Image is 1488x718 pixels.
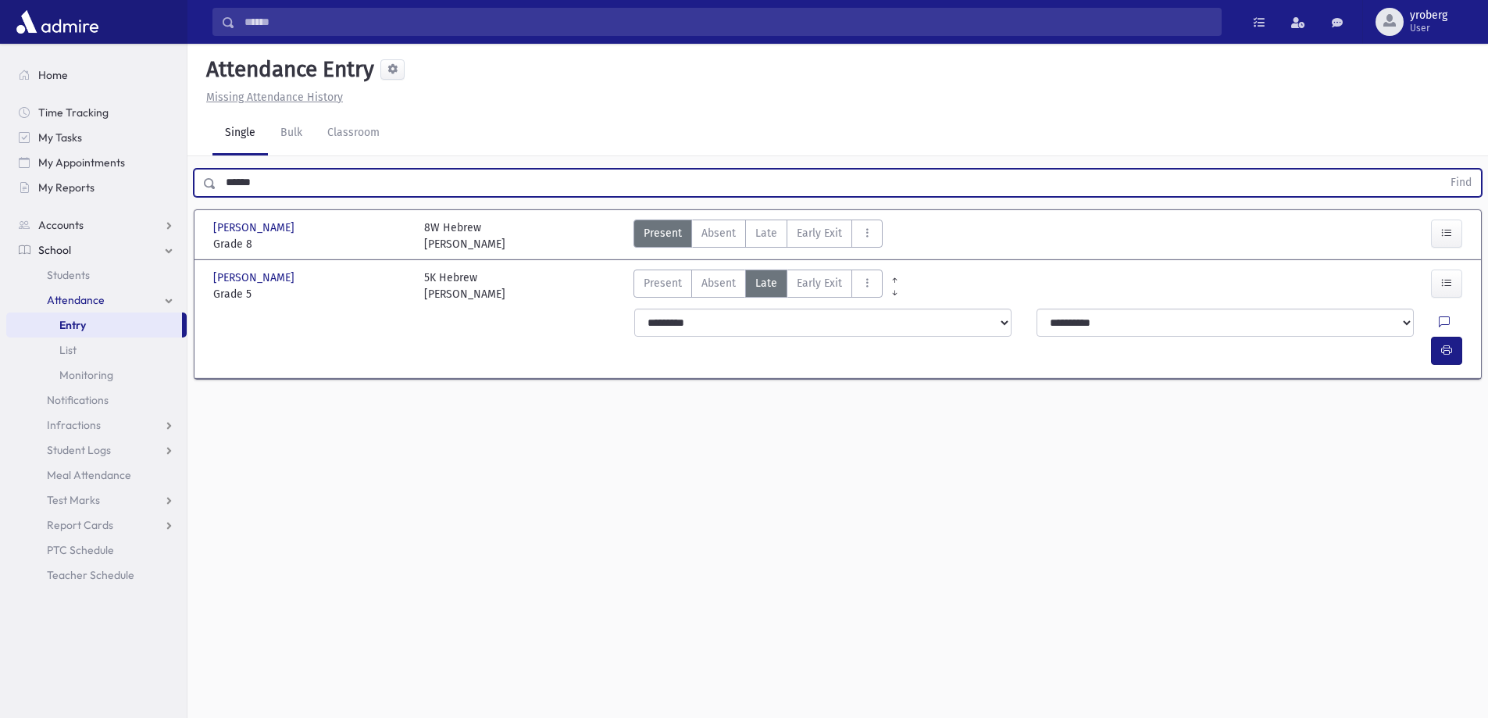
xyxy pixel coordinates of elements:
span: Early Exit [797,225,842,241]
u: Missing Attendance History [206,91,343,104]
span: My Appointments [38,155,125,170]
a: Classroom [315,112,392,155]
span: Absent [701,275,736,291]
span: Infractions [47,418,101,432]
a: Missing Attendance History [200,91,343,104]
a: Infractions [6,413,187,438]
span: Monitoring [59,368,113,382]
span: PTC Schedule [47,543,114,557]
span: My Tasks [38,130,82,145]
a: School [6,238,187,263]
span: Notifications [47,393,109,407]
a: Monitoring [6,363,187,388]
span: Late [755,275,777,291]
span: Teacher Schedule [47,568,134,582]
span: Present [644,275,682,291]
a: Bulk [268,112,315,155]
a: My Tasks [6,125,187,150]
span: Home [38,68,68,82]
span: [PERSON_NAME] [213,270,298,286]
span: School [38,243,71,257]
div: AttTypes [633,220,883,252]
a: Accounts [6,213,187,238]
span: Present [644,225,682,241]
span: Grade 8 [213,236,409,252]
a: Entry [6,313,182,338]
a: My Reports [6,175,187,200]
a: Student Logs [6,438,187,463]
div: 5K Hebrew [PERSON_NAME] [424,270,505,302]
span: User [1410,22,1447,34]
span: Students [47,268,90,282]
a: Time Tracking [6,100,187,125]
span: yroberg [1410,9,1447,22]
a: Report Cards [6,513,187,538]
span: Entry [59,318,86,332]
a: Test Marks [6,488,187,513]
div: AttTypes [633,270,883,302]
a: My Appointments [6,150,187,175]
span: My Reports [38,180,95,195]
div: 8W Hebrew [PERSON_NAME] [424,220,505,252]
span: Student Logs [47,443,111,457]
a: Single [212,112,268,155]
span: Accounts [38,218,84,232]
button: Find [1441,170,1481,196]
span: Early Exit [797,275,842,291]
span: Test Marks [47,493,100,507]
a: Teacher Schedule [6,563,187,588]
h5: Attendance Entry [200,56,374,83]
span: List [59,343,77,357]
span: Meal Attendance [47,468,131,482]
span: [PERSON_NAME] [213,220,298,236]
span: Late [755,225,777,241]
input: Search [235,8,1221,36]
a: Students [6,263,187,288]
img: AdmirePro [12,6,102,38]
span: Report Cards [47,518,113,532]
span: Time Tracking [38,105,109,120]
span: Absent [701,225,736,241]
a: Meal Attendance [6,463,187,488]
a: Notifications [6,388,187,413]
span: Grade 5 [213,286,409,302]
a: PTC Schedule [6,538,187,563]
a: Home [6,63,187,88]
span: Attendance [47,293,105,307]
a: List [6,338,187,363]
a: Attendance [6,288,187,313]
